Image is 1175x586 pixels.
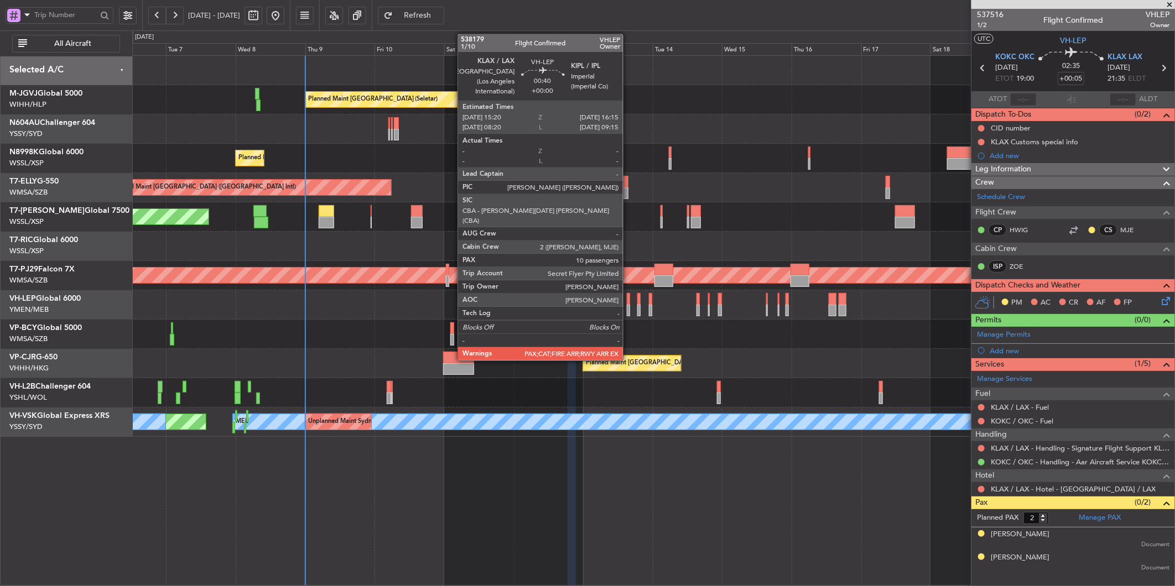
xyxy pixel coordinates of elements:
[653,43,722,56] div: Tue 14
[991,123,1031,133] div: CID number
[930,43,1000,56] div: Sat 18
[1135,314,1151,326] span: (0/0)
[975,428,1007,441] span: Handling
[1010,93,1037,106] input: --:--
[989,94,1007,105] span: ATOT
[995,74,1013,85] span: ETOT
[975,469,994,482] span: Hotel
[9,412,110,420] a: VH-VSKGlobal Express XRS
[9,383,35,390] span: VH-L2B
[9,353,36,361] span: VP-CJR
[9,324,37,332] span: VP-BCY
[1124,297,1132,308] span: FP
[1010,225,1034,235] a: HWIG
[975,108,1031,121] span: Dispatch To-Dos
[1141,563,1169,573] span: Document
[238,150,368,166] div: Planned Maint [GEOGRAPHIC_DATA] (Seletar)
[989,260,1007,273] div: ISP
[1108,74,1126,85] span: 21:35
[29,40,116,48] span: All Aircraft
[9,158,44,168] a: WSSL/XSP
[305,43,375,56] div: Thu 9
[1010,261,1034,271] a: ZOE
[975,496,987,509] span: Pax
[1139,94,1157,105] span: ALDT
[9,207,129,214] a: T7-[PERSON_NAME]Global 7500
[9,187,48,197] a: WMSA/SZB
[975,176,994,189] span: Crew
[977,20,1004,30] span: 1/2
[308,414,444,430] div: Unplanned Maint Sydney ([PERSON_NAME] Intl)
[1079,512,1121,524] a: Manage PAX
[975,314,1001,327] span: Permits
[1099,224,1117,236] div: CS
[236,414,248,430] div: MEL
[9,363,49,373] a: VHHH/HKG
[9,393,47,402] a: YSHL/WOL
[111,179,296,196] div: Planned Maint [GEOGRAPHIC_DATA] ([GEOGRAPHIC_DATA] Intl)
[977,192,1025,203] a: Schedule Crew
[991,402,1049,412] a: KLAX / LAX - Fuel
[991,457,1169,467] a: KOKC / OKC - Handling - Aar Aircraft Service KOKC / OKC
[9,265,38,273] span: T7-PJ29
[9,412,37,420] span: VH-VSK
[514,43,584,56] div: Sun 12
[861,43,931,56] div: Fri 17
[378,7,444,24] button: Refresh
[9,275,48,285] a: WMSA/SZB
[1135,496,1151,508] span: (0/2)
[1108,52,1143,63] span: KLAX LAX
[9,236,78,244] a: T7-RICGlobal 6000
[166,43,236,56] div: Tue 7
[1129,74,1146,85] span: ELDT
[1108,62,1131,74] span: [DATE]
[9,119,95,127] a: N604AUChallenger 604
[583,43,653,56] div: Mon 13
[975,358,1004,371] span: Services
[1069,297,1078,308] span: CR
[9,305,49,315] a: YMEN/MEB
[977,9,1004,20] span: 537516
[188,11,240,20] span: [DATE] - [DATE]
[995,52,1034,63] span: KOKC OKC
[995,62,1018,74] span: [DATE]
[9,207,85,214] span: T7-[PERSON_NAME]
[9,334,48,344] a: WMSA/SZB
[9,90,38,97] span: M-JGVJ
[1120,225,1145,235] a: MJE
[991,552,1049,563] div: [PERSON_NAME]
[375,43,444,56] div: Fri 10
[989,224,1007,236] div: CP
[135,33,154,42] div: [DATE]
[991,529,1049,540] div: [PERSON_NAME]
[9,295,81,302] a: VH-LEPGlobal 6000
[977,512,1018,524] label: Planned PAX
[991,484,1156,494] a: KLAX / LAX - Hotel - [GEOGRAPHIC_DATA] / LAX
[1060,35,1086,46] span: VH-LEP
[9,422,43,432] a: YSSY/SYD
[977,374,1032,385] a: Manage Services
[9,383,91,390] a: VH-L2BChallenger 604
[9,119,40,127] span: N604AU
[975,206,1016,219] span: Flight Crew
[395,12,440,19] span: Refresh
[722,43,792,56] div: Wed 15
[444,43,514,56] div: Sat 11
[586,355,771,372] div: Planned Maint [GEOGRAPHIC_DATA] ([GEOGRAPHIC_DATA] Intl)
[9,265,75,273] a: T7-PJ29Falcon 7X
[990,346,1169,355] div: Add new
[1141,540,1169,550] span: Document
[34,7,97,23] input: Trip Number
[9,177,37,185] span: T7-ELLY
[1135,358,1151,369] span: (1/5)
[9,129,43,139] a: YSSY/SYD
[975,279,1080,292] span: Dispatch Checks and Weather
[9,177,59,185] a: T7-ELLYG-550
[974,34,994,44] button: UTC
[975,163,1031,176] span: Leg Information
[9,353,58,361] a: VP-CJRG-650
[991,443,1169,453] a: KLAX / LAX - Handling - Signature Flight Support KLAX / LAX
[1146,9,1169,20] span: VHLEP
[1146,20,1169,30] span: Owner
[9,246,44,256] a: WSSL/XSP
